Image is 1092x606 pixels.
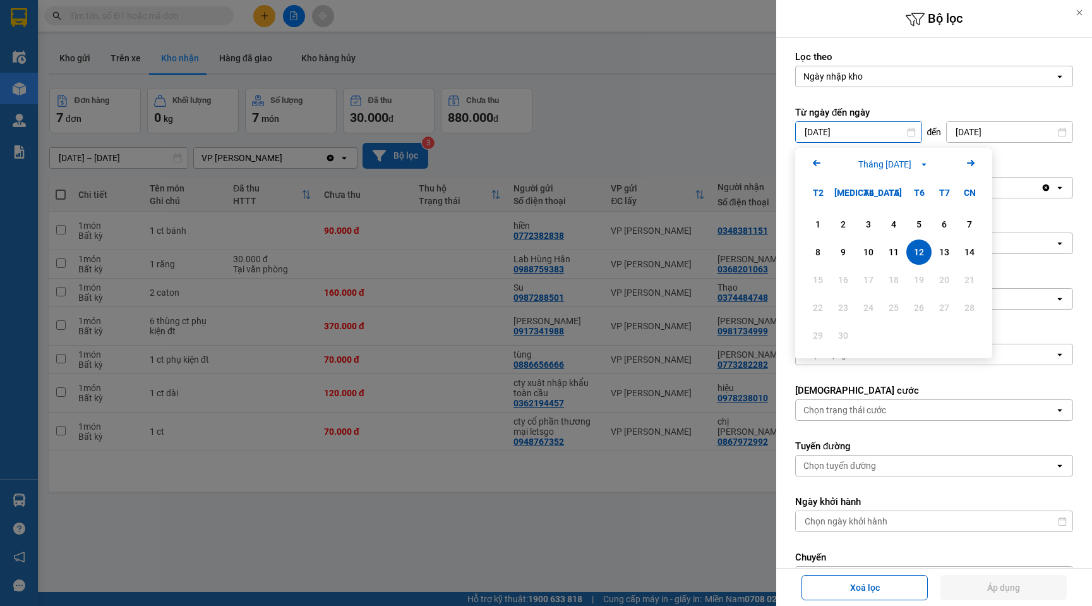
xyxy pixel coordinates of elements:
[809,217,827,232] div: 1
[957,267,982,293] div: Not available. Chủ Nhật, tháng 09 21 2025.
[935,245,953,260] div: 13
[1055,405,1065,415] svg: open
[961,272,978,288] div: 21
[809,272,827,288] div: 15
[809,245,827,260] div: 8
[805,212,831,237] div: Choose Thứ Hai, tháng 09 1 2025. It's available.
[881,295,906,320] div: Not available. Thứ Năm, tháng 09 25 2025.
[881,267,906,293] div: Not available. Thứ Năm, tháng 09 18 2025.
[834,328,852,343] div: 30
[885,300,903,315] div: 25
[935,300,953,315] div: 27
[795,51,1073,63] label: Lọc theo
[957,239,982,265] div: Choose Chủ Nhật, tháng 09 14 2025. It's available.
[947,122,1072,142] input: Select a date.
[961,300,978,315] div: 28
[856,212,881,237] div: Choose Thứ Tư, tháng 09 3 2025. It's available.
[860,300,877,315] div: 24
[1055,294,1065,304] svg: open
[856,180,881,205] div: T4
[860,272,877,288] div: 17
[831,180,856,205] div: [MEDICAL_DATA]
[885,217,903,232] div: 4
[881,180,906,205] div: T5
[1055,183,1065,193] svg: open
[910,245,928,260] div: 12
[885,272,903,288] div: 18
[805,267,831,293] div: Not available. Thứ Hai, tháng 09 15 2025.
[957,180,982,205] div: CN
[805,295,831,320] div: Not available. Thứ Hai, tháng 09 22 2025.
[803,404,886,416] div: Chọn trạng thái cước
[856,239,881,265] div: Choose Thứ Tư, tháng 09 10 2025. It's available.
[809,155,824,173] button: Previous month.
[906,239,932,265] div: Selected. Thứ Sáu, tháng 09 12 2025. It's available.
[834,272,852,288] div: 16
[803,459,876,472] div: Chọn tuyến đường
[881,212,906,237] div: Choose Thứ Năm, tháng 09 4 2025. It's available.
[831,323,856,348] div: Not available. Thứ Ba, tháng 09 30 2025.
[881,239,906,265] div: Choose Thứ Năm, tháng 09 11 2025. It's available.
[834,245,852,260] div: 9
[935,217,953,232] div: 6
[809,155,824,171] svg: Arrow Left
[910,272,928,288] div: 19
[795,495,1073,508] label: Ngày khởi hành
[809,300,827,315] div: 22
[927,126,942,138] span: đến
[1055,71,1065,82] svg: open
[796,511,1064,531] input: Select a date.
[961,217,978,232] div: 7
[805,323,831,348] div: Not available. Thứ Hai, tháng 09 29 2025.
[906,180,932,205] div: T6
[932,239,957,265] div: Choose Thứ Bảy, tháng 09 13 2025. It's available.
[809,328,827,343] div: 29
[776,9,1092,29] h6: Bộ lọc
[795,106,1073,119] label: Từ ngày đến ngày
[795,384,1073,397] label: [DEMOGRAPHIC_DATA] cước
[1041,183,1051,193] svg: Clear value
[796,122,921,142] input: Select a date.
[1055,238,1065,248] svg: open
[906,267,932,293] div: Not available. Thứ Sáu, tháng 09 19 2025.
[864,70,865,83] input: Selected Ngày nhập kho.
[932,180,957,205] div: T7
[963,155,978,171] svg: Arrow Right
[831,239,856,265] div: Choose Thứ Ba, tháng 09 9 2025. It's available.
[803,70,863,83] div: Ngày nhập kho
[801,575,928,600] button: Xoá lọc
[910,217,928,232] div: 5
[940,575,1067,600] button: Áp dụng
[910,300,928,315] div: 26
[932,212,957,237] div: Choose Thứ Bảy, tháng 09 6 2025. It's available.
[795,440,1073,452] label: Tuyến đường
[831,295,856,320] div: Not available. Thứ Ba, tháng 09 23 2025.
[831,267,856,293] div: Not available. Thứ Ba, tháng 09 16 2025.
[856,295,881,320] div: Not available. Thứ Tư, tháng 09 24 2025.
[805,239,831,265] div: Choose Thứ Hai, tháng 09 8 2025. It's available.
[957,295,982,320] div: Not available. Chủ Nhật, tháng 09 28 2025.
[1055,349,1065,360] svg: open
[860,245,877,260] div: 10
[795,551,1073,564] label: Chuyến
[795,148,992,358] div: Calendar.
[805,180,831,205] div: T2
[834,217,852,232] div: 2
[856,267,881,293] div: Not available. Thứ Tư, tháng 09 17 2025.
[834,300,852,315] div: 23
[957,212,982,237] div: Choose Chủ Nhật, tháng 09 7 2025. It's available.
[906,295,932,320] div: Not available. Thứ Sáu, tháng 09 26 2025.
[885,245,903,260] div: 11
[855,157,933,171] button: Tháng [DATE]
[935,272,953,288] div: 20
[906,212,932,237] div: Choose Thứ Sáu, tháng 09 5 2025. It's available.
[963,155,978,173] button: Next month.
[932,295,957,320] div: Not available. Thứ Bảy, tháng 09 27 2025.
[932,267,957,293] div: Not available. Thứ Bảy, tháng 09 20 2025.
[860,217,877,232] div: 3
[831,212,856,237] div: Choose Thứ Ba, tháng 09 2 2025. It's available.
[961,245,978,260] div: 14
[1055,461,1065,471] svg: open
